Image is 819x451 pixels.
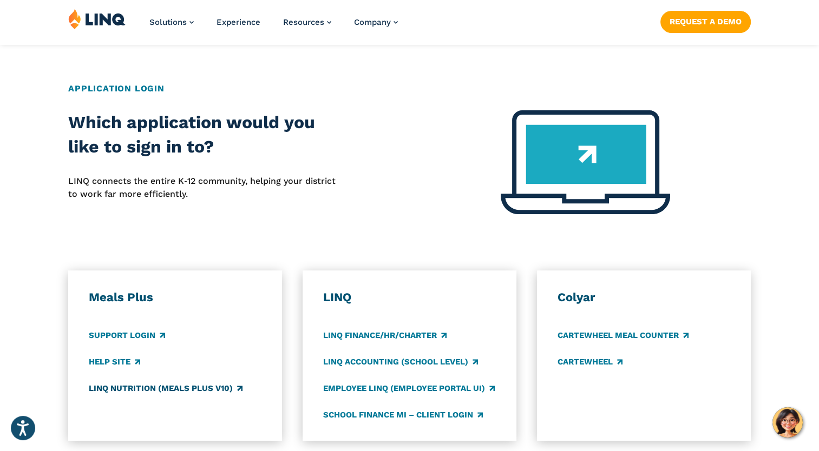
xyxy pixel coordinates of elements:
a: Solutions [149,17,194,27]
nav: Button Navigation [660,9,751,32]
a: Resources [283,17,331,27]
a: Support Login [89,329,165,341]
span: Resources [283,17,324,27]
a: LINQ Finance/HR/Charter [323,329,447,341]
a: CARTEWHEEL Meal Counter [558,329,689,341]
a: Help Site [89,356,140,368]
button: Hello, have a question? Let’s chat. [772,407,803,437]
span: Company [354,17,391,27]
a: Company [354,17,398,27]
a: LINQ Accounting (school level) [323,356,478,368]
h2: Application Login [68,82,751,95]
a: CARTEWHEEL [558,356,623,368]
a: Request a Demo [660,11,751,32]
h3: Meals Plus [89,290,261,305]
a: Experience [217,17,260,27]
nav: Primary Navigation [149,9,398,44]
h3: LINQ [323,290,496,305]
a: School Finance MI – Client Login [323,409,483,421]
a: Employee LINQ (Employee Portal UI) [323,382,495,394]
img: LINQ | K‑12 Software [68,9,126,29]
h3: Colyar [558,290,730,305]
h2: Which application would you like to sign in to? [68,110,340,160]
span: Solutions [149,17,187,27]
p: LINQ connects the entire K‑12 community, helping your district to work far more efficiently. [68,175,340,201]
a: LINQ Nutrition (Meals Plus v10) [89,382,243,394]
